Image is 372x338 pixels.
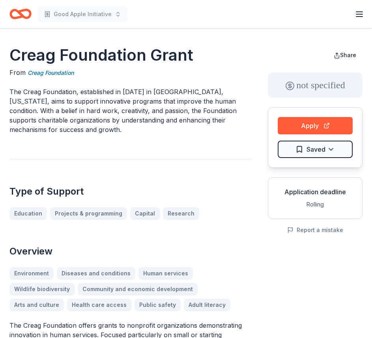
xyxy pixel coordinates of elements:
[9,87,252,134] p: The Creag Foundation, established in [DATE] in [GEOGRAPHIC_DATA], [US_STATE], aims to support inn...
[340,52,356,58] span: Share
[9,44,252,66] h1: Creag Foundation Grant
[50,207,127,220] a: Projects & programming
[287,225,343,235] button: Report a mistake
[38,6,127,22] button: Good Apple Initiative
[275,200,356,209] div: Rolling
[307,144,325,154] span: Saved
[268,72,363,98] div: not specified
[278,117,353,134] button: Apply
[9,5,32,23] a: Home
[9,68,252,78] div: From
[327,47,363,63] button: Share
[163,207,199,220] a: Research
[9,185,252,198] h2: Type of Support
[28,68,74,78] a: Creag Foundation
[278,141,353,158] button: Saved
[54,9,112,19] span: Good Apple Initiative
[130,207,160,220] a: Capital
[9,207,47,220] a: Education
[9,245,252,258] h2: Overview
[275,187,356,197] div: Application deadline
